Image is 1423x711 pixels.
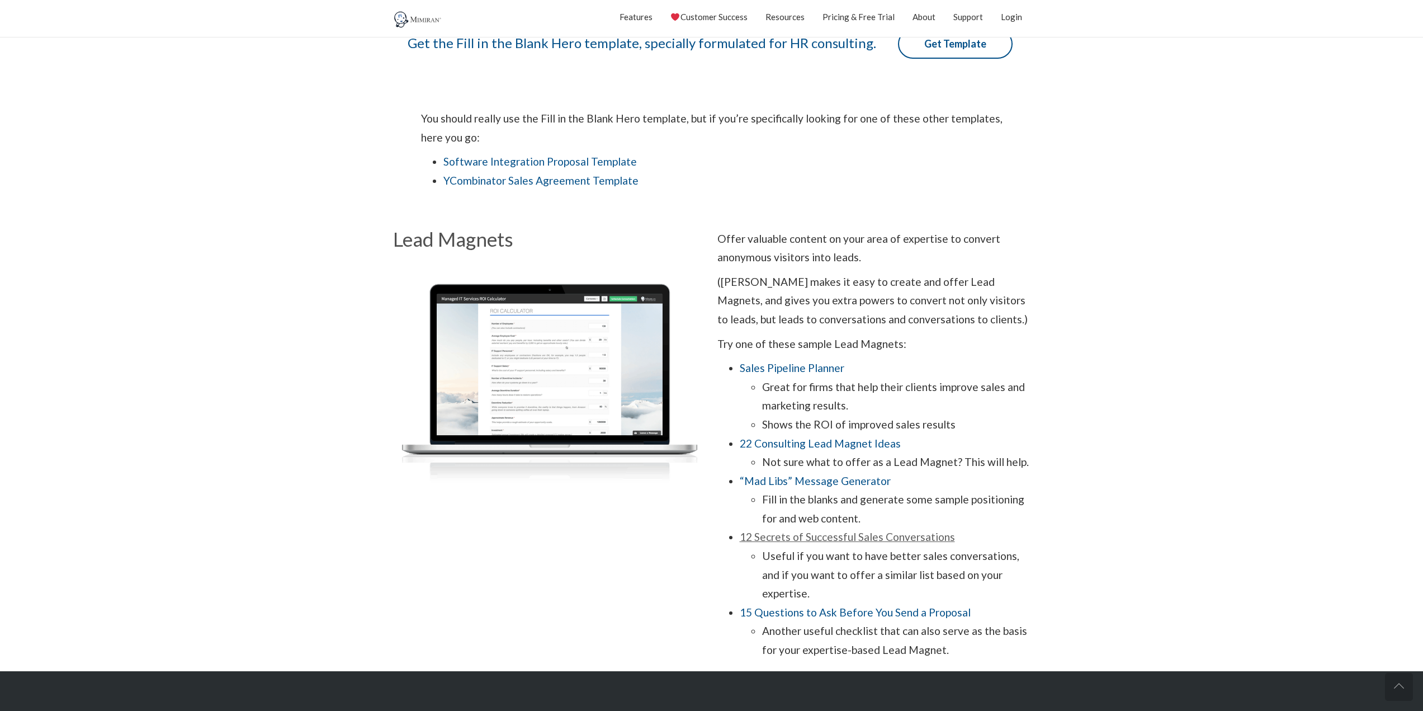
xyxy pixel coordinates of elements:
li: Fill in the blanks and generate some sample positioning for and web content. [762,490,1030,528]
img: Mimiran ROI Calculator [393,260,706,495]
a: Pricing & Free Trial [822,3,895,31]
p: You should really use the Fill in the Blank Hero template, but if you’re specifically looking for... [421,109,1003,147]
a: “Mad Libs” Message Generator [740,474,891,487]
a: YCombinator Sales Agreement Template [443,174,639,187]
h2: Lead Magnets [393,229,706,249]
a: 22 Consulting Lead Magnet Ideas [740,437,901,450]
a: Customer Success [670,3,747,31]
a: Sales Pipeline Planner [740,361,844,374]
a: Login [1001,3,1022,31]
p: Offer valuable content on your area of expertise to convert anonymous visitors into leads. [717,229,1030,267]
p: Try one of these sample Lead Magnets: [717,335,1030,354]
img: Mimiran CRM [393,11,443,28]
a: 15 Questions to Ask Before You Send a Proposal [740,606,971,619]
a: Features [620,3,653,31]
img: ❤️ [671,13,679,21]
a: Get Template [898,29,1013,59]
a: Support [953,3,983,31]
li: Great for firms that help their clients improve sales and marketing results. [762,378,1030,415]
span: Get the Fill in the Blank Hero template, specially formulated for HR consulting. [408,35,876,51]
li: Not sure what to offer as a Lead Magnet? This will help. [762,453,1030,472]
a: Resources [765,3,805,31]
li: Shows the ROI of improved sales results [762,415,1030,434]
li: Another useful checklist that can also serve as the basis for your expertise-based Lead Magnet. [762,621,1030,659]
a: Software Integration Proposal Template [443,155,637,168]
li: Useful if you want to have better sales conversations, and if you want to offer a similar list ba... [762,547,1030,603]
a: 12 Secrets of Successful Sales Conversations [740,530,955,543]
p: ([PERSON_NAME] makes it easy to create and offer Lead Magnets, and gives you extra powers to conv... [717,272,1030,329]
a: About [913,3,935,31]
